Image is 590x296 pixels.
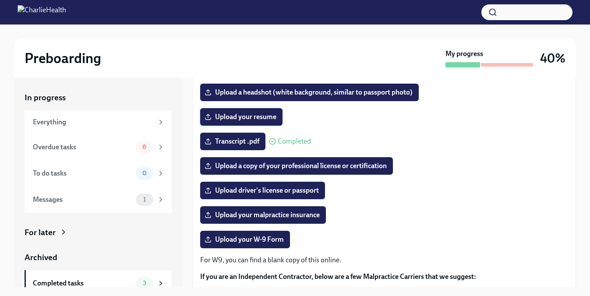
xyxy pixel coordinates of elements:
a: To do tasks0 [25,160,172,187]
a: Messages1 [25,187,172,213]
span: Completed [278,138,311,145]
strong: My progress [445,49,483,59]
a: In progress [25,92,172,103]
div: Messages [33,195,132,204]
label: Upload driver's license or passport [200,182,325,199]
span: 3 [138,280,152,286]
img: CharlieHealth [18,5,66,19]
label: Transcript .pdf [200,133,265,150]
span: Upload your malpractice insurance [206,211,320,219]
p: For W9, you can find a blank copy of this online. [200,255,569,265]
span: Upload your resume [206,113,276,121]
a: Everything [25,110,172,134]
label: Upload a copy of your professional license or certification [200,157,393,175]
strong: If you are an Independent Contractor, below are a few Malpractice Carriers that we suggest: [200,272,476,281]
label: Upload your resume [200,108,283,126]
span: Upload a copy of your professional license or certification [206,162,387,170]
div: For later [25,227,56,238]
span: 1 [138,196,151,203]
div: Everything [33,117,153,127]
div: Completed tasks [33,278,132,288]
span: Upload a headshot (white background, similar to passport photo) [206,88,413,97]
a: For later [25,227,172,238]
h2: Preboarding [25,49,101,67]
span: 0 [137,170,152,176]
h3: 40% [540,50,565,66]
span: Upload driver's license or passport [206,186,319,195]
label: Upload your malpractice insurance [200,206,326,224]
span: 6 [137,144,152,150]
label: Upload your W-9 Form [200,231,290,248]
div: Overdue tasks [33,142,132,152]
a: Archived [25,252,172,263]
div: To do tasks [33,169,132,178]
span: Transcript .pdf [206,137,259,146]
span: Upload your W-9 Form [206,235,284,244]
a: Overdue tasks6 [25,134,172,160]
label: Upload a headshot (white background, similar to passport photo) [200,84,419,101]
